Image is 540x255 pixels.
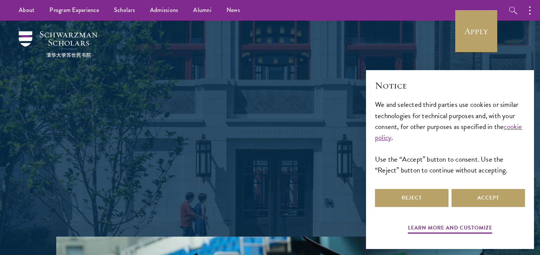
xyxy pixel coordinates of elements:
button: Learn more and customize [408,223,492,235]
h2: Notice [375,79,525,92]
button: Accept [451,189,525,207]
a: Apply [455,10,497,52]
div: We and selected third parties use cookies or similar technologies for technical purposes and, wit... [375,99,525,175]
a: cookie policy [375,121,522,143]
img: Schwarzman Scholars [19,31,97,57]
button: Reject [375,189,448,207]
